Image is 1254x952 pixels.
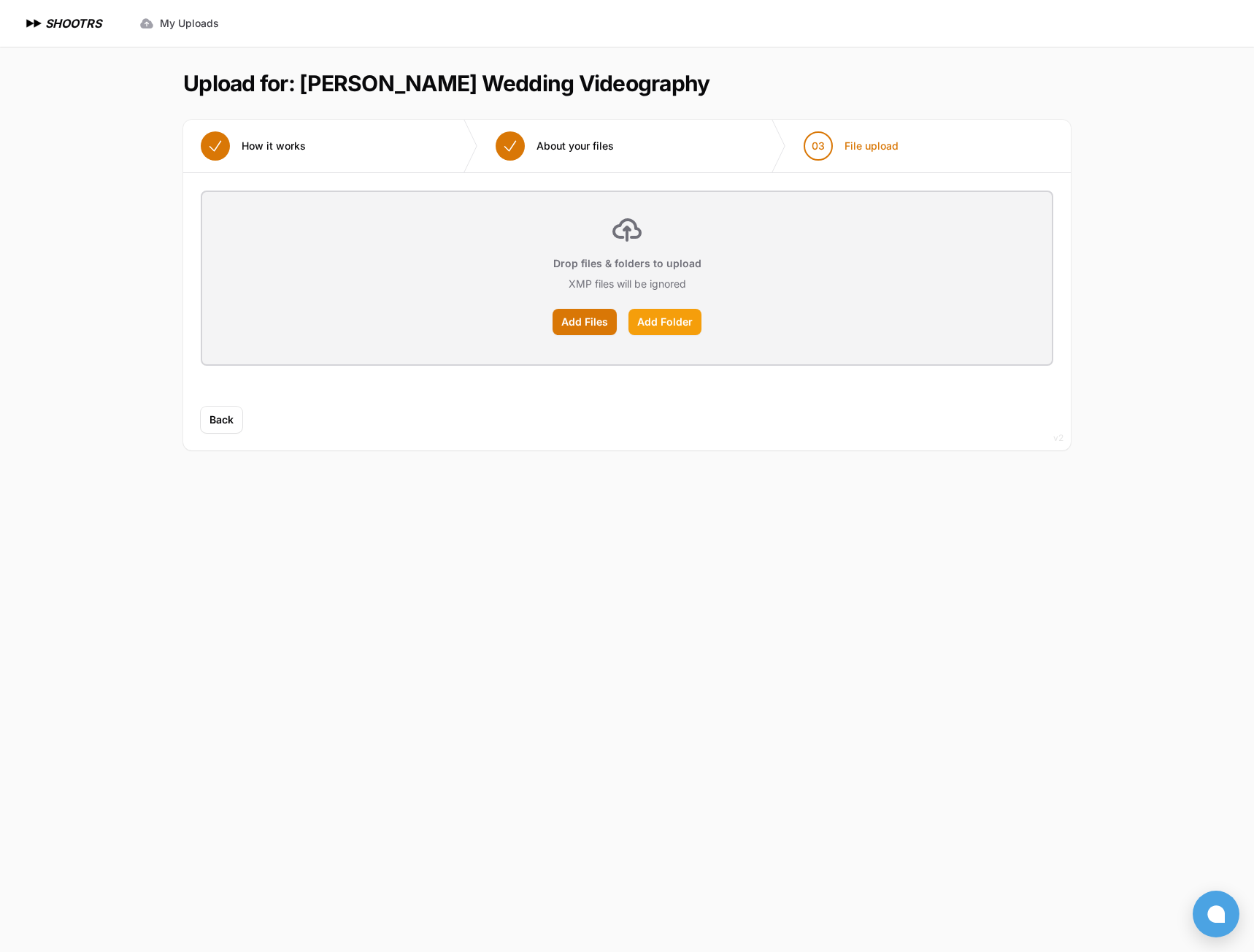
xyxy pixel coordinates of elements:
img: SHOOTRS [23,15,45,32]
button: Back [201,407,242,433]
span: File upload [845,139,899,153]
button: About your files [478,120,631,172]
p: Drop files & folders to upload [553,256,701,271]
h1: Upload for: [PERSON_NAME] Wedding Videography [183,70,709,96]
button: How it works [183,120,323,172]
label: Add Files [553,309,617,335]
button: Open chat window [1193,891,1239,937]
a: SHOOTRS SHOOTRS [23,15,101,32]
span: How it works [242,139,306,153]
h1: SHOOTRS [45,15,101,32]
p: XMP files will be ignored [569,277,686,291]
span: Back [209,412,234,427]
button: 03 File upload [786,120,916,172]
span: 03 [812,139,825,153]
label: Add Folder [628,309,701,335]
span: About your files [536,139,614,153]
a: My Uploads [131,10,228,37]
span: My Uploads [160,16,219,31]
div: v2 [1053,429,1063,447]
